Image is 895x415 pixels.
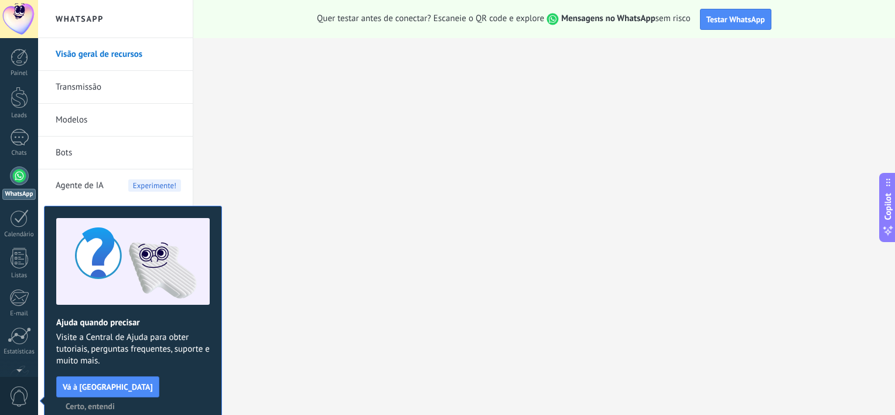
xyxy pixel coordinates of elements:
[56,332,210,367] span: Visite a Central de Ajuda para obter tutoriais, perguntas frequentes, suporte e muito mais.
[38,38,193,71] li: Visão geral de recursos
[56,169,181,202] a: Agente de IA Experimente!
[63,383,153,391] span: Vá à [GEOGRAPHIC_DATA]
[56,376,159,397] button: Vá à [GEOGRAPHIC_DATA]
[38,169,193,202] li: Agente de IA
[60,397,120,415] button: Certo, entendi
[56,169,104,202] span: Agente de IA
[706,14,765,25] span: Testar WhatsApp
[56,317,210,328] h2: Ajuda quando precisar
[66,402,115,410] span: Certo, entendi
[700,9,771,30] button: Testar WhatsApp
[38,104,193,137] li: Modelos
[38,137,193,169] li: Bots
[2,310,36,318] div: E-mail
[56,104,181,137] a: Modelos
[882,193,894,220] span: Copilot
[128,179,181,192] span: Experimente!
[2,112,36,120] div: Leads
[2,70,36,77] div: Painel
[56,38,181,71] a: Visão geral de recursos
[56,137,181,169] a: Bots
[561,13,655,24] strong: Mensagens no WhatsApp
[38,71,193,104] li: Transmissão
[2,149,36,157] div: Chats
[2,348,36,356] div: Estatísticas
[2,231,36,239] div: Calendário
[317,13,691,25] span: Quer testar antes de conectar? Escaneie o QR code e explore sem risco
[2,189,36,200] div: WhatsApp
[56,71,181,104] a: Transmissão
[2,272,36,280] div: Listas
